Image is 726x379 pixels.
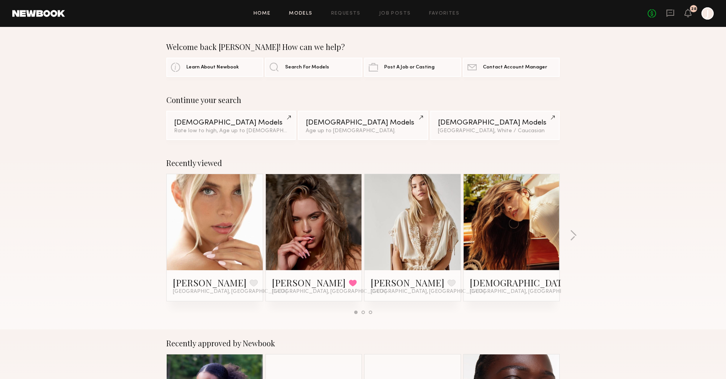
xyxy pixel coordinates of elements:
span: [GEOGRAPHIC_DATA], [GEOGRAPHIC_DATA] [173,289,287,295]
div: Recently approved by Newbook [166,339,560,348]
div: 28 [691,7,696,11]
a: Models [289,11,312,16]
div: [DEMOGRAPHIC_DATA] Models [306,119,420,126]
a: [DEMOGRAPHIC_DATA] Models[GEOGRAPHIC_DATA], White / Caucasian [430,111,560,140]
div: Welcome back [PERSON_NAME]! How can we help? [166,42,560,52]
span: Post A Job or Casting [384,65,434,70]
a: [PERSON_NAME] [173,276,247,289]
a: Home [254,11,271,16]
a: Contact Account Manager [463,58,560,77]
span: [GEOGRAPHIC_DATA], [GEOGRAPHIC_DATA] [272,289,386,295]
div: [DEMOGRAPHIC_DATA] Models [438,119,552,126]
a: Favorites [429,11,459,16]
div: [GEOGRAPHIC_DATA], White / Caucasian [438,128,552,134]
div: Recently viewed [166,158,560,168]
span: [GEOGRAPHIC_DATA], [GEOGRAPHIC_DATA] [371,289,485,295]
a: Search For Models [265,58,362,77]
a: Post A Job or Casting [364,58,461,77]
a: Job Posts [379,11,411,16]
a: J [701,7,714,20]
span: Search For Models [285,65,329,70]
span: [GEOGRAPHIC_DATA], [GEOGRAPHIC_DATA] [470,289,584,295]
a: Requests [331,11,361,16]
div: [DEMOGRAPHIC_DATA] Models [174,119,288,126]
span: Learn About Newbook [186,65,239,70]
span: Contact Account Manager [483,65,547,70]
div: Rate low to high, Age up to [DEMOGRAPHIC_DATA]. [174,128,288,134]
a: [DEMOGRAPHIC_DATA] ModelsAge up to [DEMOGRAPHIC_DATA]. [298,111,428,140]
div: Continue your search [166,95,560,105]
div: Age up to [DEMOGRAPHIC_DATA]. [306,128,420,134]
a: [PERSON_NAME] [272,276,346,289]
a: [DEMOGRAPHIC_DATA] ModelsRate low to high, Age up to [DEMOGRAPHIC_DATA]. [166,111,296,140]
a: [DEMOGRAPHIC_DATA][PERSON_NAME] [470,276,644,289]
a: Learn About Newbook [166,58,263,77]
a: [PERSON_NAME] [371,276,444,289]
